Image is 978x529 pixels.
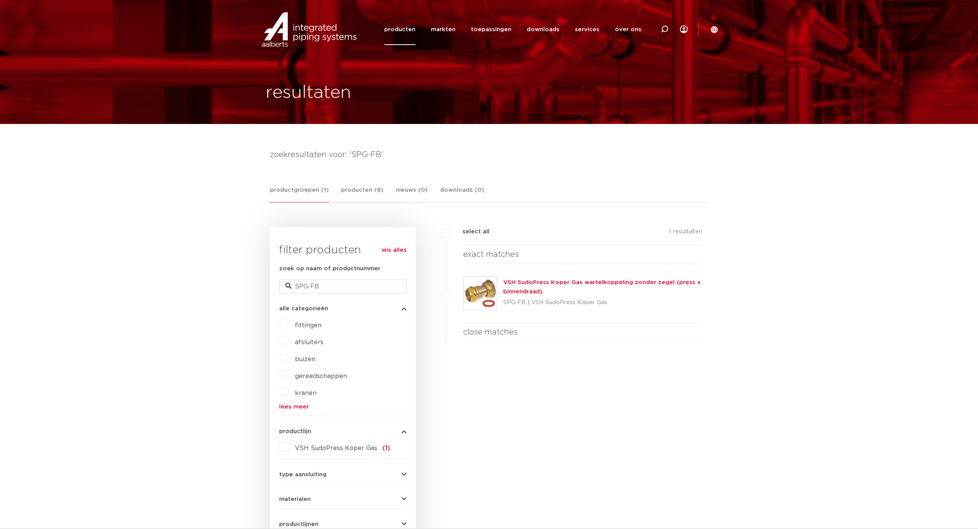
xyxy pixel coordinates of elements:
[431,14,456,45] a: markten
[279,521,318,527] span: productlijnen
[279,280,407,293] input: zoeken
[384,14,415,45] a: producten
[295,322,322,328] a: fittingen
[279,496,311,502] span: materialen
[279,429,407,434] button: productlijn
[279,306,328,311] span: alle categorieën
[279,404,407,410] a: lees meer
[382,445,390,451] span: (1)
[270,186,329,203] a: productgroepen (1)
[279,472,407,477] button: type aansluiting
[527,14,559,45] a: downloads
[279,496,407,502] button: materialen
[279,472,327,477] span: type aansluiting
[382,246,407,255] a: wis alles
[503,280,701,295] a: VSH SudoPress Koper Gas wartelkoppeling zonder zegel (press x binnendraad)
[575,14,600,45] a: services
[471,14,511,45] a: toepassingen
[669,227,702,239] p: 1 resultaten
[615,14,641,45] a: over ons
[266,80,351,105] h1: resultaten
[279,429,311,434] span: productlijn
[463,248,702,261] h4: exact matches
[295,356,315,362] a: buizen
[295,445,377,451] span: VSH SudoPress Koper Gas
[464,277,497,310] img: Thumbnail for VSH SudoPress Koper Gas wartelkoppeling zonder zegel (press x binnendraad)
[295,373,347,379] a: gereedschappen
[295,339,323,345] a: afsluiters
[440,186,484,202] a: downloads (0)
[279,306,407,311] button: alle categorieën
[341,186,383,202] a: producten (8)
[384,14,641,45] nav: Menu
[279,264,380,273] label: zoek op naam of productnummer
[463,326,702,338] h4: close matches
[279,521,407,527] button: productlijnen
[270,149,708,161] h4: zoekresultaten voor: 'SPG-FB'
[451,227,489,236] label: select all
[279,243,407,258] h3: filter producten
[295,390,317,396] a: kranen
[396,186,428,202] a: nieuws (0)
[503,296,702,309] p: SPG-FB | VSH SudoPress Koper Gas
